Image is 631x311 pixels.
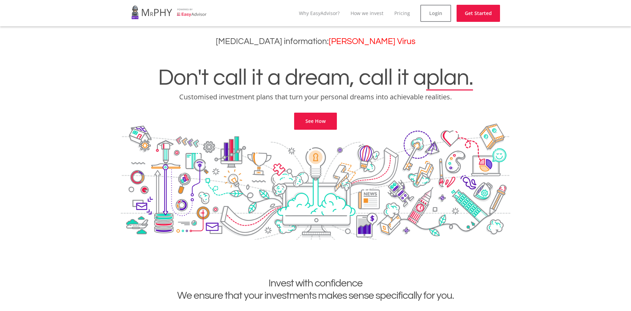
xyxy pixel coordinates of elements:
[420,5,451,22] a: Login
[457,5,500,22] a: Get Started
[126,277,505,302] h2: Invest with confidence We ensure that your investments makes sense specifically for you.
[5,92,626,102] p: Customised investment plans that turn your personal dreams into achievable realities.
[394,10,410,16] a: Pricing
[329,37,416,46] a: [PERSON_NAME] Virus
[299,10,340,16] a: Why EasyAdvisor?
[5,66,626,89] h1: Don't call it a dream, call it a
[351,10,383,16] a: How we invest
[5,37,626,46] h3: [MEDICAL_DATA] information:
[426,66,473,89] span: plan.
[294,113,337,130] a: See How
